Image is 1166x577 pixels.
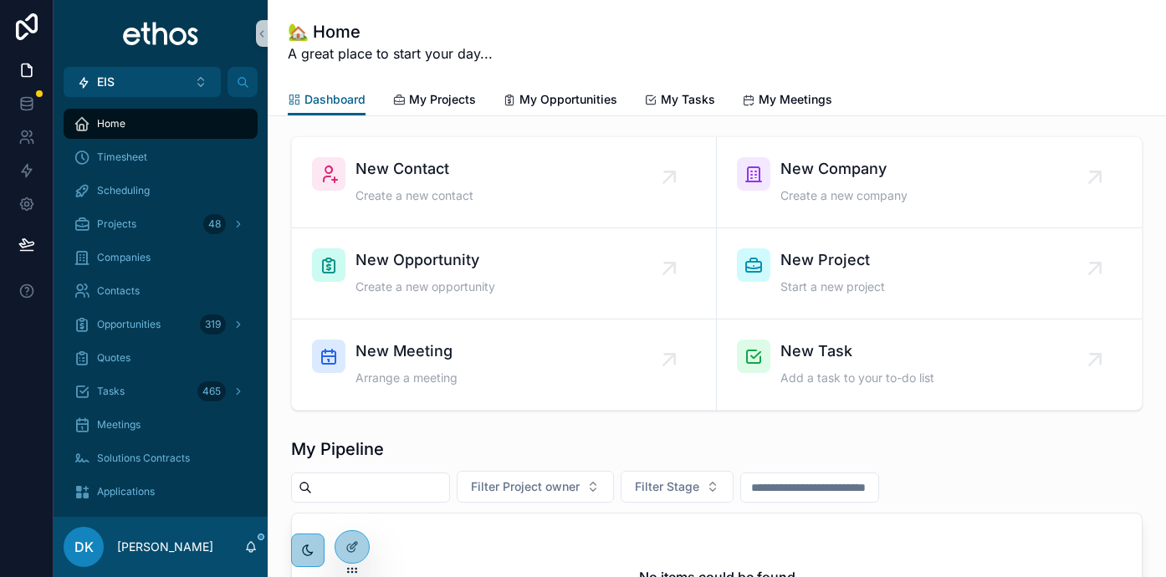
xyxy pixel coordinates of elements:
[503,84,617,118] a: My Opportunities
[97,385,125,398] span: Tasks
[717,319,1142,410] a: New TaskAdd a task to your to-do list
[97,284,140,298] span: Contacts
[355,340,458,363] span: New Meeting
[355,187,473,204] span: Create a new contact
[621,471,734,503] button: Select Button
[64,67,221,97] button: Select Button
[644,84,715,118] a: My Tasks
[635,478,699,495] span: Filter Stage
[717,137,1142,228] a: New CompanyCreate a new company
[717,228,1142,319] a: New ProjectStart a new project
[457,471,614,503] button: Select Button
[97,151,147,164] span: Timesheet
[780,370,934,386] span: Add a task to your to-do list
[203,214,226,234] div: 48
[471,478,580,495] span: Filter Project owner
[97,485,155,498] span: Applications
[780,248,885,272] span: New Project
[54,97,268,517] div: scrollable content
[742,84,832,118] a: My Meetings
[292,319,717,410] a: New MeetingArrange a meeting
[64,376,258,406] a: Tasks465
[64,209,258,239] a: Projects48
[64,443,258,473] a: Solutions Contracts
[780,278,885,295] span: Start a new project
[64,176,258,206] a: Scheduling
[780,187,908,204] span: Create a new company
[780,157,908,181] span: New Company
[759,91,832,108] span: My Meetings
[97,74,115,90] span: EIS
[64,309,258,340] a: Opportunities319
[200,314,226,334] div: 319
[292,137,717,228] a: New ContactCreate a new contact
[355,248,495,272] span: New Opportunity
[74,537,94,557] span: DK
[64,243,258,273] a: Companies
[661,91,715,108] span: My Tasks
[97,452,190,465] span: Solutions Contracts
[519,91,617,108] span: My Opportunities
[355,370,458,386] span: Arrange a meeting
[409,91,476,108] span: My Projects
[97,351,130,365] span: Quotes
[64,410,258,440] a: Meetings
[97,251,151,264] span: Companies
[97,418,141,431] span: Meetings
[197,381,226,401] div: 465
[122,20,200,47] img: App logo
[780,340,934,363] span: New Task
[288,20,493,43] h1: 🏡 Home
[355,278,495,295] span: Create a new opportunity
[97,217,136,231] span: Projects
[392,84,476,118] a: My Projects
[64,276,258,306] a: Contacts
[355,157,473,181] span: New Contact
[288,84,366,116] a: Dashboard
[97,318,161,331] span: Opportunities
[304,91,366,108] span: Dashboard
[288,43,493,64] span: A great place to start your day...
[292,228,717,319] a: New OpportunityCreate a new opportunity
[64,343,258,373] a: Quotes
[97,117,125,130] span: Home
[117,539,213,555] p: [PERSON_NAME]
[97,184,150,197] span: Scheduling
[64,109,258,139] a: Home
[64,477,258,507] a: Applications
[64,142,258,172] a: Timesheet
[291,437,384,461] h1: My Pipeline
